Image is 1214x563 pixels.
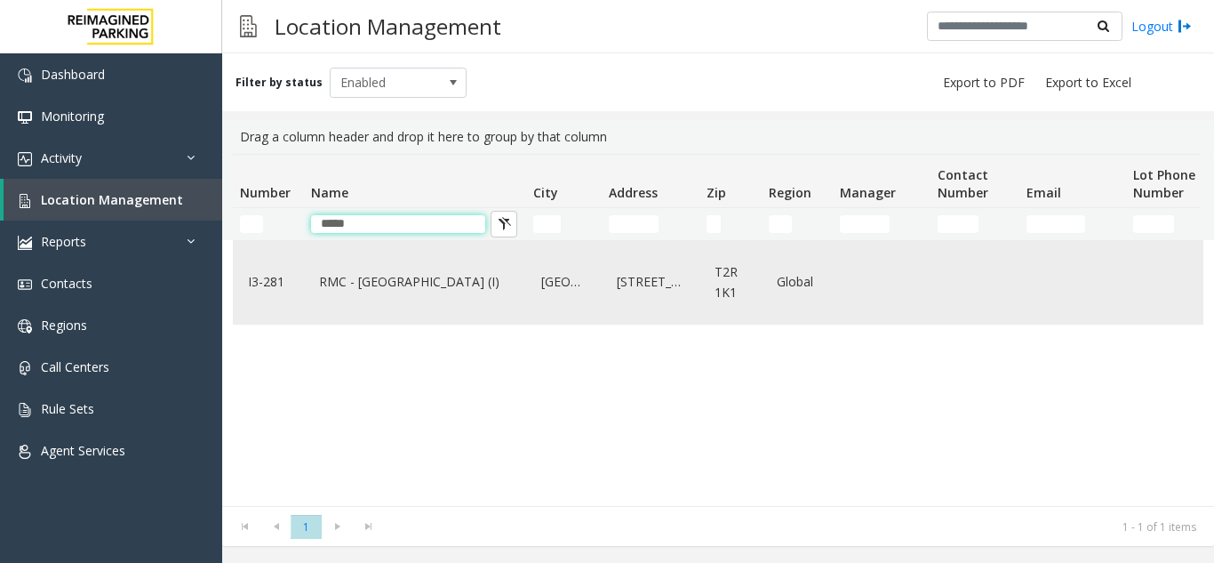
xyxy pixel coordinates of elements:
[18,277,32,292] img: 'icon'
[331,68,439,97] span: Enabled
[769,184,811,201] span: Region
[240,4,257,48] img: pageIcon
[1133,166,1195,201] span: Lot Phone Number
[233,208,304,240] td: Number Filter
[291,515,322,539] span: Page 1
[18,361,32,375] img: 'icon'
[1026,184,1061,201] span: Email
[533,184,558,201] span: City
[41,275,92,292] span: Contacts
[710,258,751,307] a: T2R 1K1
[41,233,86,250] span: Reports
[266,4,510,48] h3: Location Management
[762,208,833,240] td: Region Filter
[41,400,94,417] span: Rule Sets
[938,215,978,233] input: Contact Number Filter
[699,208,762,240] td: Zip Filter
[840,184,896,201] span: Manager
[233,120,1203,154] div: Drag a column header and drop it here to group by that column
[240,184,291,201] span: Number
[18,445,32,459] img: 'icon'
[18,403,32,417] img: 'icon'
[311,184,348,201] span: Name
[602,208,699,240] td: Address Filter
[41,108,104,125] span: Monitoring
[840,215,890,233] input: Manager Filter
[18,319,32,334] img: 'icon'
[240,215,263,233] input: Number Filter
[41,66,105,83] span: Dashboard
[943,74,1025,92] span: Export to PDF
[491,211,517,237] button: Clear
[41,149,82,166] span: Activity
[41,191,183,208] span: Location Management
[936,70,1032,95] button: Export to PDF
[18,152,32,166] img: 'icon'
[304,208,526,240] td: Name Filter
[311,215,485,233] input: Name Filter
[244,268,293,296] a: I3-281
[772,268,822,296] a: Global
[609,184,658,201] span: Address
[537,268,591,296] a: [GEOGRAPHIC_DATA]
[938,166,988,201] span: Contact Number
[41,358,109,375] span: Call Centers
[533,215,561,233] input: City Filter
[609,215,659,233] input: Address Filter
[18,110,32,125] img: 'icon'
[395,519,1196,535] kendo-pager-info: 1 - 1 of 1 items
[769,215,792,233] input: Region Filter
[1133,215,1174,233] input: Lot Phone Number Filter
[833,208,930,240] td: Manager Filter
[1178,17,1192,36] img: logout
[41,442,125,459] span: Agent Services
[930,208,1019,240] td: Contact Number Filter
[1019,208,1126,240] td: Email Filter
[526,208,602,240] td: City Filter
[707,215,721,233] input: Zip Filter
[612,268,689,296] a: [STREET_ADDRESS]
[707,184,726,201] span: Zip
[1026,215,1085,233] input: Email Filter
[315,268,515,296] a: RMC - [GEOGRAPHIC_DATA] (I)
[18,236,32,250] img: 'icon'
[1045,74,1131,92] span: Export to Excel
[236,75,323,91] label: Filter by status
[1131,17,1192,36] a: Logout
[41,317,87,334] span: Regions
[18,68,32,83] img: 'icon'
[18,194,32,208] img: 'icon'
[222,154,1214,506] div: Data table
[4,179,222,221] a: Location Management
[1038,70,1138,95] button: Export to Excel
